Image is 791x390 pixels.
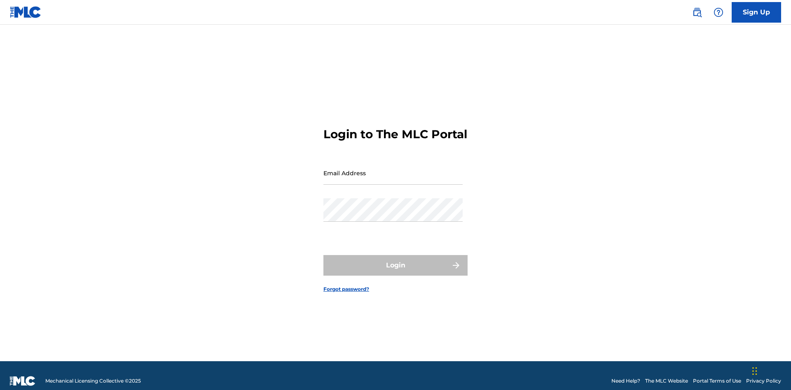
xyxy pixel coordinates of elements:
h3: Login to The MLC Portal [323,127,467,142]
a: Privacy Policy [746,377,781,385]
div: Help [710,4,727,21]
div: Drag [752,359,757,383]
img: help [714,7,723,17]
a: The MLC Website [645,377,688,385]
iframe: Chat Widget [750,351,791,390]
span: Mechanical Licensing Collective © 2025 [45,377,141,385]
a: Need Help? [611,377,640,385]
a: Public Search [689,4,705,21]
img: search [692,7,702,17]
img: logo [10,376,35,386]
a: Sign Up [732,2,781,23]
img: MLC Logo [10,6,42,18]
a: Forgot password? [323,286,369,293]
a: Portal Terms of Use [693,377,741,385]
